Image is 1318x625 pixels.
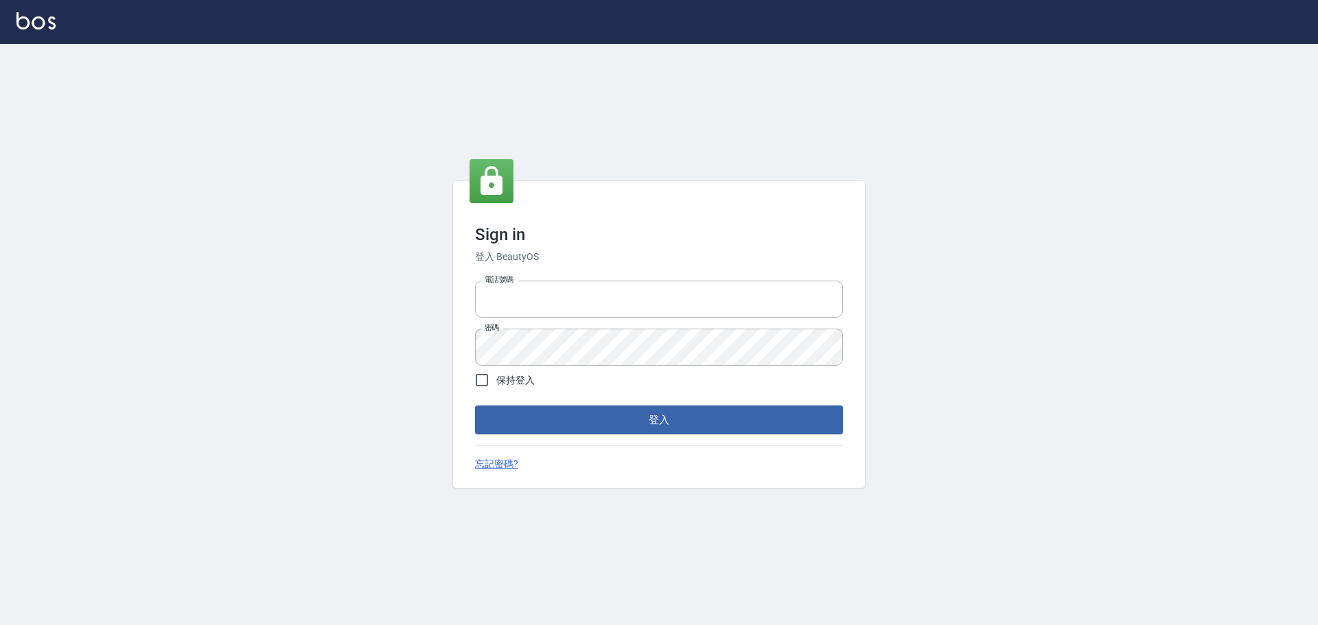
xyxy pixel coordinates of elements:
[485,274,513,285] label: 電話號碼
[475,457,518,471] a: 忘記密碼?
[485,322,499,333] label: 密碼
[496,373,535,388] span: 保持登入
[16,12,56,30] img: Logo
[475,250,843,264] h6: 登入 BeautyOS
[475,405,843,434] button: 登入
[475,225,843,244] h3: Sign in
